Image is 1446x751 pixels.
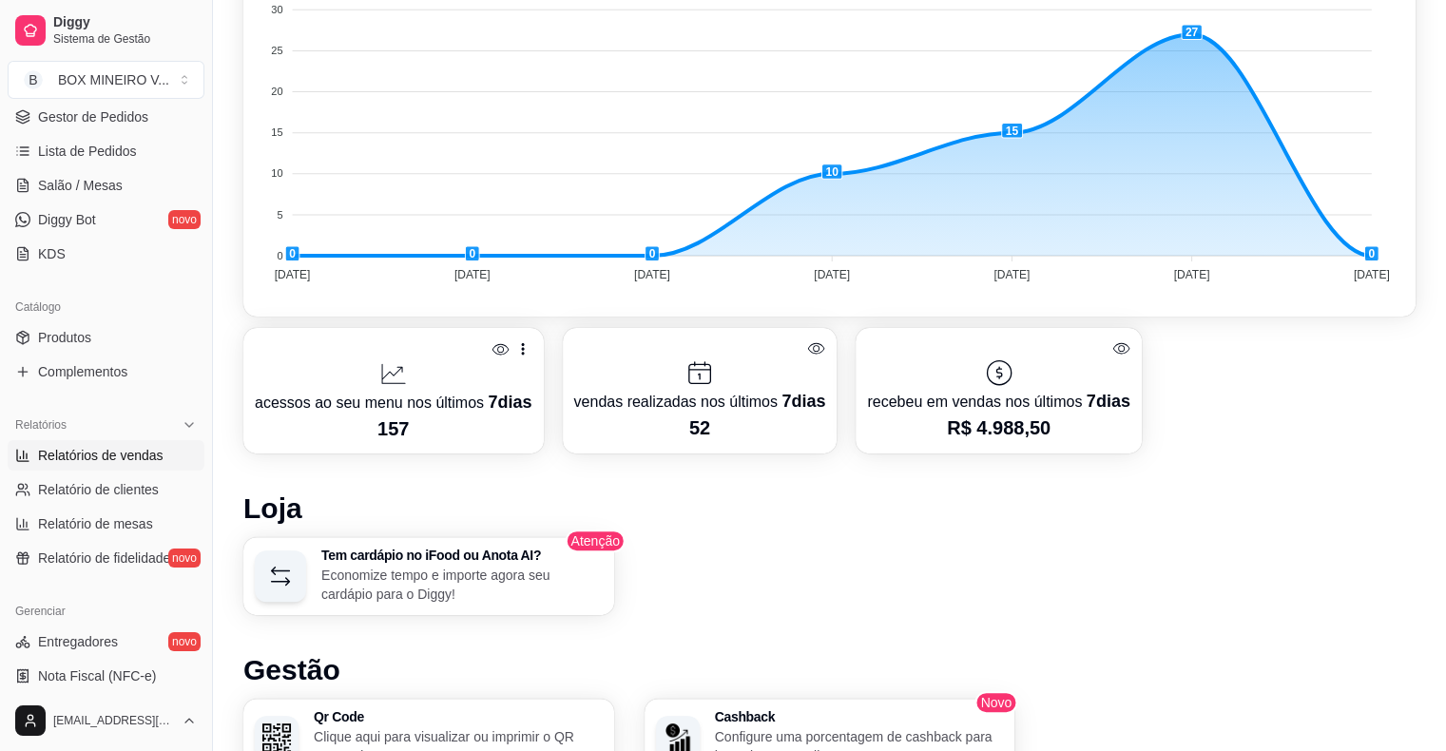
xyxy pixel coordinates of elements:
[38,142,137,161] span: Lista de Pedidos
[1174,268,1210,281] tspan: [DATE]
[1087,392,1130,411] span: 7 dias
[38,107,148,126] span: Gestor de Pedidos
[38,328,91,347] span: Produtos
[8,8,204,53] a: DiggySistema de Gestão
[8,661,204,691] a: Nota Fiscal (NFC-e)
[8,136,204,166] a: Lista de Pedidos
[38,362,127,381] span: Complementos
[566,530,626,552] span: Atenção
[243,653,1416,687] h1: Gestão
[38,446,164,465] span: Relatórios de vendas
[715,710,1004,723] h3: Cashback
[454,268,491,281] tspan: [DATE]
[8,170,204,201] a: Salão / Mesas
[975,691,1018,714] span: Novo
[38,480,159,499] span: Relatório de clientes
[814,268,850,281] tspan: [DATE]
[781,392,825,411] span: 7 dias
[321,566,603,604] p: Economize tempo e importe agora seu cardápio para o Diggy!
[8,509,204,539] a: Relatório de mesas
[574,414,826,441] p: 52
[38,210,96,229] span: Diggy Bot
[8,61,204,99] button: Select a team
[15,417,67,433] span: Relatórios
[271,4,282,15] tspan: 30
[243,537,614,615] button: Tem cardápio no iFood ou Anota AI?Economize tempo e importe agora seu cardápio para o Diggy!
[38,244,66,263] span: KDS
[867,388,1129,414] p: recebeu em vendas nos últimos
[38,176,123,195] span: Salão / Mesas
[38,514,153,533] span: Relatório de mesas
[58,70,169,89] div: BOX MINEIRO V ...
[255,389,532,415] p: acessos ao seu menu nos últimos
[24,70,43,89] span: B
[8,204,204,235] a: Diggy Botnovo
[8,596,204,626] div: Gerenciar
[271,126,282,138] tspan: 15
[8,239,204,269] a: KDS
[8,698,204,743] button: [EMAIL_ADDRESS][DOMAIN_NAME]
[277,250,282,261] tspan: 0
[271,86,282,97] tspan: 20
[38,632,118,651] span: Entregadores
[53,31,197,47] span: Sistema de Gestão
[8,102,204,132] a: Gestor de Pedidos
[271,167,282,179] tspan: 10
[1354,268,1390,281] tspan: [DATE]
[8,440,204,471] a: Relatórios de vendas
[255,415,532,442] p: 157
[634,268,670,281] tspan: [DATE]
[321,549,603,562] h3: Tem cardápio no iFood ou Anota AI?
[8,474,204,505] a: Relatório de clientes
[53,14,197,31] span: Diggy
[8,356,204,387] a: Complementos
[38,666,156,685] span: Nota Fiscal (NFC-e)
[574,388,826,414] p: vendas realizadas nos últimos
[53,713,174,728] span: [EMAIL_ADDRESS][DOMAIN_NAME]
[314,710,603,723] h3: Qr Code
[867,414,1129,441] p: R$ 4.988,50
[488,393,531,412] span: 7 dias
[993,268,1030,281] tspan: [DATE]
[271,45,282,56] tspan: 25
[275,268,311,281] tspan: [DATE]
[243,491,1416,526] h1: Loja
[277,209,282,221] tspan: 5
[38,549,170,568] span: Relatório de fidelidade
[8,626,204,657] a: Entregadoresnovo
[8,543,204,573] a: Relatório de fidelidadenovo
[8,322,204,353] a: Produtos
[8,292,204,322] div: Catálogo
